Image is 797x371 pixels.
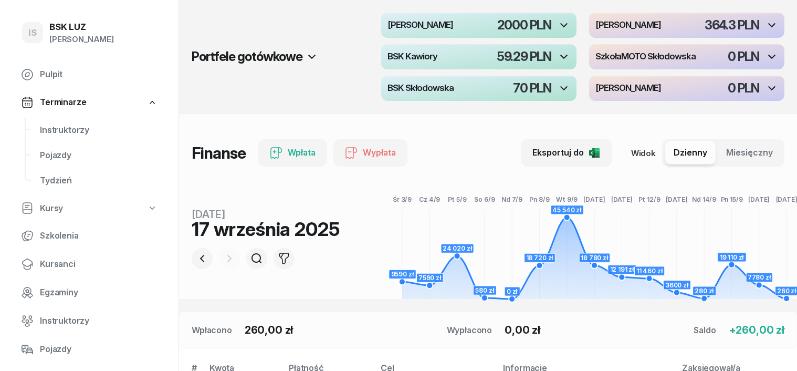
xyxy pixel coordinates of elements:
button: [PERSON_NAME]2000 PLN [381,13,576,38]
div: BSK LUZ [49,23,114,32]
div: Wypłacono [447,324,492,336]
a: Terminarze [13,90,166,115]
tspan: Nd 7/9 [501,195,522,203]
tspan: [DATE] [611,195,633,203]
tspan: Pt 12/9 [638,195,660,203]
tspan: Cz 4/9 [419,195,440,203]
button: SzkołaMOTO Skłodowska0 PLN [589,44,784,69]
span: + [729,324,736,336]
span: Egzaminy [40,286,158,300]
button: [PERSON_NAME]364.3 PLN [589,13,784,38]
tspan: Pn 8/9 [530,195,550,203]
tspan: [DATE] [748,195,770,203]
div: Wpłacono [192,324,232,336]
h4: BSK Skłodowska [387,84,454,93]
a: Pojazdy [32,143,166,168]
button: BSK Kawiory59.29 PLN [381,44,576,69]
div: Eksportuj do [532,146,601,160]
span: Tydzień [40,174,158,188]
div: 2000 PLN [497,19,551,32]
span: IS [28,28,37,37]
div: 0 PLN [728,50,759,63]
h4: BSK Kawiory [387,52,437,61]
span: Instruktorzy [40,314,158,328]
span: Dzienny [674,146,707,160]
h4: [PERSON_NAME] [595,84,661,93]
span: Terminarze [40,96,86,109]
tspan: Śr 3/9 [393,195,412,203]
tspan: Wt 9/9 [556,195,578,203]
button: Miesięczny [718,141,781,164]
div: [PERSON_NAME] [49,33,114,46]
div: 364.3 PLN [705,19,759,32]
h1: Finanse [192,143,246,162]
a: Instruktorzy [13,308,166,334]
button: Wpłata [258,139,327,167]
span: Kursanci [40,257,158,271]
tspan: [DATE] [584,195,605,203]
h4: [PERSON_NAME] [595,20,661,30]
span: Kursy [40,202,63,215]
a: Kursy [13,197,166,221]
span: Pojazdy [40,343,158,356]
h2: Portfele gotówkowe [192,48,302,65]
a: Tydzień [32,168,166,193]
a: Pojazdy [13,337,166,362]
button: [PERSON_NAME]0 PLN [589,76,784,101]
div: Wypłata [345,146,396,160]
span: Instruktorzy [40,123,158,137]
tspan: Pt 5/9 [448,195,467,203]
a: Instruktorzy [32,118,166,143]
a: Pulpit [13,62,166,87]
div: Wpłata [270,146,316,160]
tspan: So 6/9 [475,195,495,203]
span: Pulpit [40,68,158,81]
button: BSK Skłodowska70 PLN [381,76,576,101]
span: Szkolenia [40,229,158,243]
div: Saldo [694,324,716,336]
tspan: Nd 14/9 [692,195,716,203]
a: Szkolenia [13,223,166,249]
tspan: [DATE] [666,195,688,203]
button: Eksportuj do [521,139,612,167]
div: 59.29 PLN [497,50,551,63]
a: Kursanci [13,252,166,277]
div: 70 PLN [513,82,551,95]
h4: [PERSON_NAME] [387,20,453,30]
div: 17 września 2025 [192,220,339,239]
span: Pojazdy [40,149,158,162]
button: Dzienny [665,141,716,164]
a: Egzaminy [13,280,166,305]
div: 0 PLN [728,82,759,95]
h4: SzkołaMOTO Skłodowska [595,52,696,61]
div: [DATE] [192,209,339,220]
tspan: Pn 15/9 [721,195,743,203]
button: Wypłata [333,139,407,167]
span: Miesięczny [726,146,773,160]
